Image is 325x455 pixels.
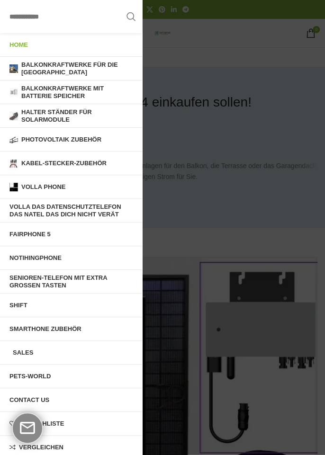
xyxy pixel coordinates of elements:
span: NotihingPhone [9,254,62,262]
img: Balkonkraftwerke für die Schweiz [9,64,18,73]
span: Balkonkraftwerke mit Batterie Speicher [21,85,133,99]
span: Halter Ständer für Solarmodule [21,108,133,123]
span: Kabel-Stecker-Zubehör [21,160,107,167]
span: Balkonkraftwerke für die [GEOGRAPHIC_DATA] [21,61,133,76]
span: Senioren-Telefon mit extra grossen Tasten [9,274,133,289]
img: Volla Phone [9,183,18,191]
span: Contact us [9,396,49,404]
span: Fairphone 5 [9,231,51,238]
span: Volla Phone [21,183,65,191]
span: Home [9,41,28,49]
span: Photovoltaik Zubehör [21,136,101,143]
span: Sales [13,349,33,357]
span: Smarthone Zubehör [9,325,81,333]
span: Volla das Datenschutztelefon das Natel das dich nicht verät [9,203,133,218]
span: Pets-World [9,373,51,380]
img: Balkonkraftwerke mit Batterie Speicher [9,88,18,97]
img: Halter Ständer für Solarmodule [9,112,18,120]
img: Kabel-Stecker-Zubehör [9,159,18,168]
img: Photovoltaik Zubehör [9,135,18,144]
span: Shift [9,302,27,309]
